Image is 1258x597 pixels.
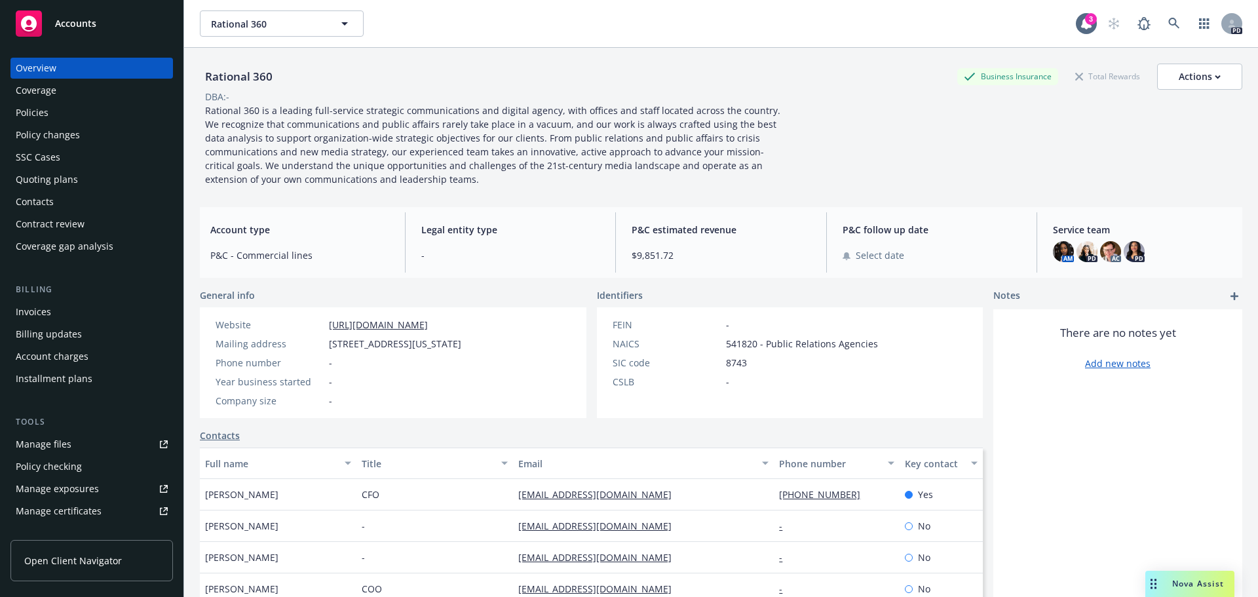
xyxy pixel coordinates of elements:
span: No [918,519,930,533]
div: Business Insurance [957,68,1058,85]
a: Policy checking [10,456,173,477]
span: P&C - Commercial lines [210,248,389,262]
a: [EMAIL_ADDRESS][DOMAIN_NAME] [518,551,682,564]
img: photo [1053,241,1074,262]
span: [STREET_ADDRESS][US_STATE] [329,337,461,351]
a: Manage exposures [10,478,173,499]
div: Website [216,318,324,332]
div: Total Rewards [1069,68,1147,85]
a: Accounts [10,5,173,42]
a: Manage files [10,434,173,455]
button: Phone number [774,448,899,479]
span: Legal entity type [421,223,600,237]
a: Policy changes [10,125,173,145]
a: Add new notes [1085,356,1151,370]
div: Invoices [16,301,51,322]
a: Installment plans [10,368,173,389]
div: Contract review [16,214,85,235]
div: Account charges [16,346,88,367]
a: Start snowing [1101,10,1127,37]
a: Policies [10,102,173,123]
button: Full name [200,448,356,479]
a: SSC Cases [10,147,173,168]
a: Manage certificates [10,501,173,522]
div: Drag to move [1145,571,1162,597]
span: [PERSON_NAME] [205,519,278,533]
div: Quoting plans [16,169,78,190]
div: Email [518,457,754,471]
div: Billing [10,283,173,296]
img: photo [1124,241,1145,262]
a: [PHONE_NUMBER] [779,488,871,501]
div: Key contact [905,457,963,471]
div: Company size [216,394,324,408]
span: CFO [362,488,379,501]
button: Title [356,448,513,479]
span: P&C estimated revenue [632,223,810,237]
a: Quoting plans [10,169,173,190]
a: add [1227,288,1242,304]
span: There are no notes yet [1060,325,1176,341]
button: Actions [1157,64,1242,90]
div: DBA: - [205,90,229,104]
a: Overview [10,58,173,79]
span: Nova Assist [1172,578,1224,589]
div: Contacts [16,191,54,212]
div: FEIN [613,318,721,332]
span: [PERSON_NAME] [205,582,278,596]
span: - [362,550,365,564]
span: - [726,375,729,389]
div: Actions [1179,64,1221,89]
a: Coverage [10,80,173,101]
div: Manage BORs [16,523,77,544]
a: Report a Bug [1131,10,1157,37]
a: Contacts [10,191,173,212]
span: [PERSON_NAME] [205,488,278,501]
a: - [779,520,793,532]
a: Coverage gap analysis [10,236,173,257]
div: Manage certificates [16,501,102,522]
a: - [779,551,793,564]
span: 541820 - Public Relations Agencies [726,337,878,351]
span: Service team [1053,223,1232,237]
a: [EMAIL_ADDRESS][DOMAIN_NAME] [518,488,682,501]
span: 8743 [726,356,747,370]
div: Full name [205,457,337,471]
span: Account type [210,223,389,237]
span: - [329,375,332,389]
div: CSLB [613,375,721,389]
a: [URL][DOMAIN_NAME] [329,318,428,331]
div: 3 [1085,13,1097,25]
span: P&C follow up date [843,223,1021,237]
span: - [362,519,365,533]
div: Policies [16,102,48,123]
span: General info [200,288,255,302]
span: Accounts [55,18,96,29]
span: Yes [918,488,933,501]
a: Manage BORs [10,523,173,544]
div: Rational 360 [200,68,278,85]
span: - [726,318,729,332]
span: Notes [993,288,1020,304]
a: Switch app [1191,10,1217,37]
div: SSC Cases [16,147,60,168]
a: Contacts [200,429,240,442]
div: Year business started [216,375,324,389]
button: Rational 360 [200,10,364,37]
div: NAICS [613,337,721,351]
div: Overview [16,58,56,79]
span: Rational 360 [211,17,324,31]
button: Email [513,448,774,479]
a: Account charges [10,346,173,367]
div: Title [362,457,493,471]
div: Phone number [216,356,324,370]
div: Tools [10,415,173,429]
div: SIC code [613,356,721,370]
span: [PERSON_NAME] [205,550,278,564]
div: Billing updates [16,324,82,345]
div: Phone number [779,457,879,471]
div: Coverage gap analysis [16,236,113,257]
span: - [329,356,332,370]
span: No [918,582,930,596]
